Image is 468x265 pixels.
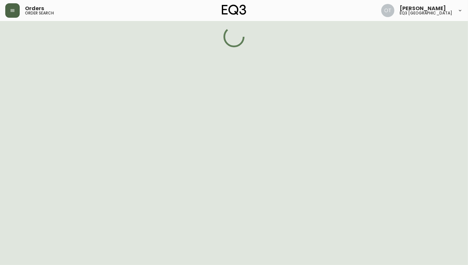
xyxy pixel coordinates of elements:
img: logo [222,5,246,15]
h5: order search [25,11,54,15]
img: 5d4d18d254ded55077432b49c4cb2919 [381,4,394,17]
span: [PERSON_NAME] [400,6,446,11]
h5: eq3 [GEOGRAPHIC_DATA] [400,11,452,15]
span: Orders [25,6,44,11]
